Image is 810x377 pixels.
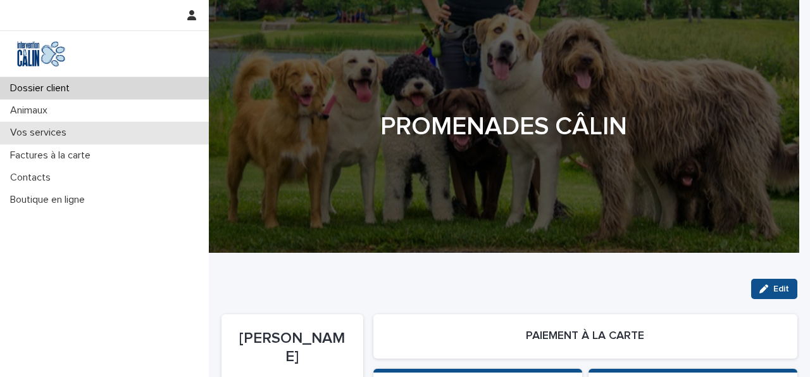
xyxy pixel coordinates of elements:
[5,150,101,162] p: Factures à la carte
[526,329,644,343] h2: PAIEMENT À LA CARTE
[5,172,61,184] p: Contacts
[773,284,789,293] span: Edit
[237,329,348,366] p: [PERSON_NAME]
[5,82,80,94] p: Dossier client
[5,127,77,139] p: Vos services
[5,105,58,117] p: Animaux
[10,41,72,67] img: Y0SYDZVsQvbSeSFpbQoq
[751,279,797,299] button: Edit
[221,112,787,142] h1: PROMENADES CÂLIN
[5,194,95,206] p: Boutique en ligne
